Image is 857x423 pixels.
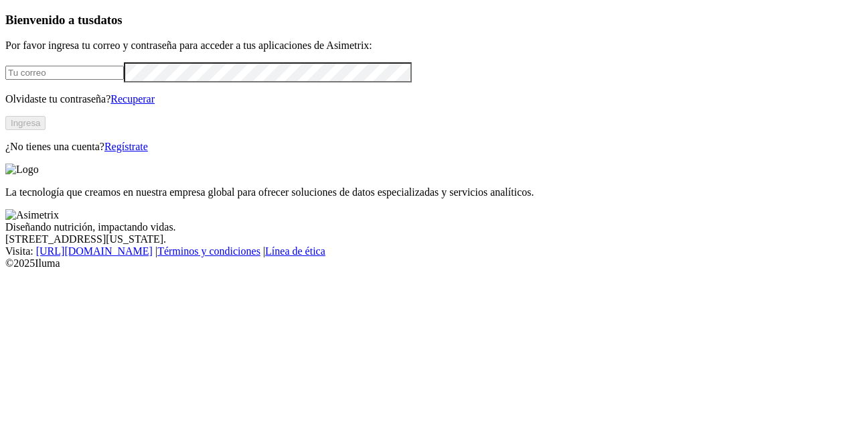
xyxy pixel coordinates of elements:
p: Olvidaste tu contraseña? [5,93,852,105]
button: Ingresa [5,116,46,130]
a: Regístrate [104,141,148,152]
p: Por favor ingresa tu correo y contraseña para acceder a tus aplicaciones de Asimetrix: [5,40,852,52]
p: La tecnología que creamos en nuestra empresa global para ofrecer soluciones de datos especializad... [5,186,852,198]
a: Términos y condiciones [157,245,260,257]
a: Línea de ética [265,245,325,257]
h3: Bienvenido a tus [5,13,852,27]
img: Logo [5,164,39,176]
img: Asimetrix [5,209,59,221]
a: Recuperar [110,93,155,105]
a: [URL][DOMAIN_NAME] [36,245,153,257]
div: Diseñando nutrición, impactando vidas. [5,221,852,233]
p: ¿No tienes una cuenta? [5,141,852,153]
div: Visita : | | [5,245,852,257]
div: [STREET_ADDRESS][US_STATE]. [5,233,852,245]
div: © 2025 Iluma [5,257,852,269]
input: Tu correo [5,66,124,80]
span: datos [94,13,123,27]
